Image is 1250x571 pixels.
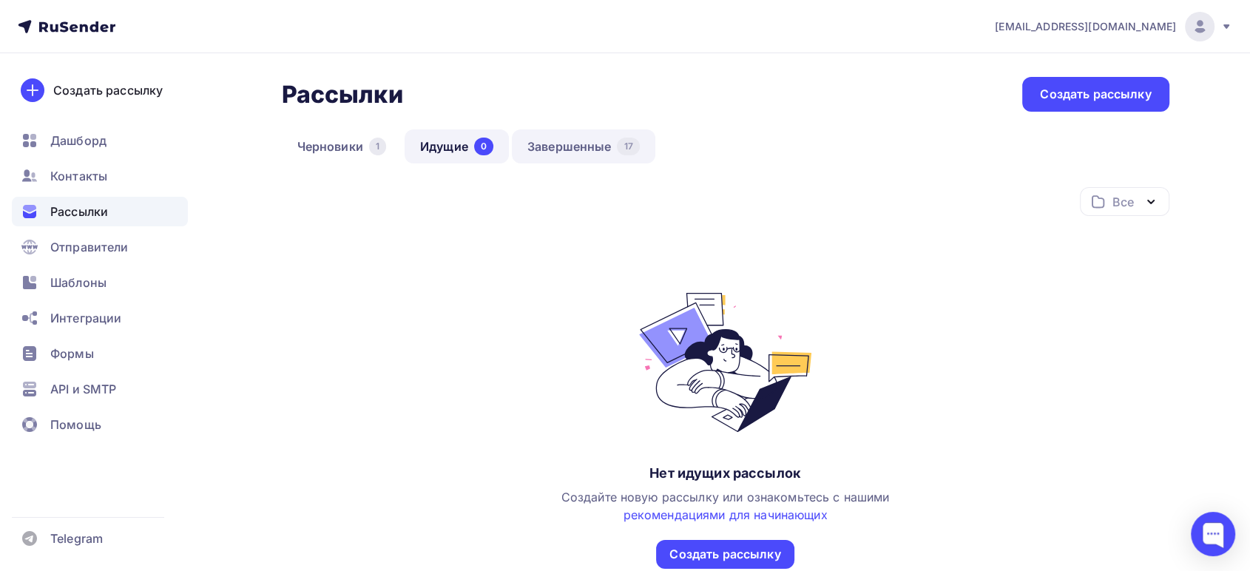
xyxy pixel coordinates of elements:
[12,268,188,297] a: Шаблоны
[369,138,386,155] div: 1
[50,238,129,256] span: Отправители
[50,530,103,547] span: Telegram
[617,138,639,155] div: 17
[50,203,108,220] span: Рассылки
[405,129,509,163] a: Идущие0
[512,129,655,163] a: Завершенные17
[649,464,801,482] div: Нет идущих рассылок
[1080,187,1169,216] button: Все
[53,81,163,99] div: Создать рассылку
[561,490,890,522] span: Создайте новую рассылку или ознакомьтесь с нашими
[282,129,402,163] a: Черновики1
[1040,86,1151,103] div: Создать рассылку
[12,232,188,262] a: Отправители
[50,167,107,185] span: Контакты
[12,339,188,368] a: Формы
[474,138,493,155] div: 0
[50,274,107,291] span: Шаблоны
[50,132,107,149] span: Дашборд
[623,507,827,522] a: рекомендациями для начинающих
[50,416,101,433] span: Помощь
[282,80,403,109] h2: Рассылки
[12,126,188,155] a: Дашборд
[50,345,94,362] span: Формы
[995,12,1232,41] a: [EMAIL_ADDRESS][DOMAIN_NAME]
[12,161,188,191] a: Контакты
[50,380,116,398] span: API и SMTP
[1112,193,1133,211] div: Все
[12,197,188,226] a: Рассылки
[669,546,780,563] div: Создать рассылку
[995,19,1176,34] span: [EMAIL_ADDRESS][DOMAIN_NAME]
[50,309,121,327] span: Интеграции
